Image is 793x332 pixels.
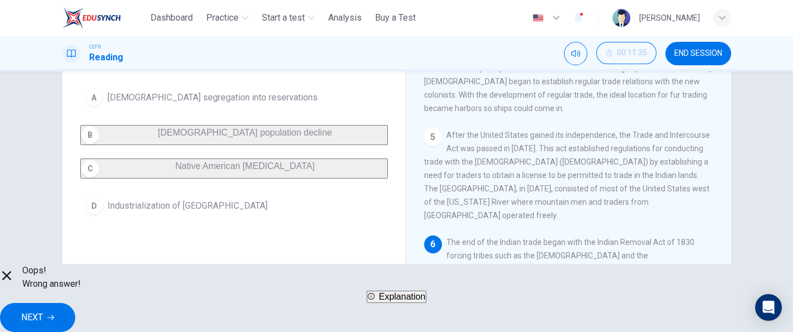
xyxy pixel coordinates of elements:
[262,11,305,25] span: Start a test
[150,11,193,25] span: Dashboard
[424,235,442,253] div: 6
[257,8,319,28] button: Start a test
[328,11,362,25] span: Analysis
[564,42,587,65] div: Mute
[674,49,722,58] span: END SESSION
[755,294,782,321] div: Open Intercom Messenger
[324,8,366,28] button: Analysis
[371,8,420,28] button: Buy a Test
[424,131,710,220] span: After the United States gained its independence, the Trade and Intercourse Act was passed in [DAT...
[81,160,99,177] div: C
[22,264,81,277] span: Oops!
[612,9,630,27] img: Profile picture
[424,128,442,146] div: 5
[531,14,545,22] img: en
[146,8,197,28] button: Dashboard
[62,7,147,29] a: ELTC logo
[367,291,427,303] button: Explanation
[89,51,123,64] h1: Reading
[665,42,731,65] button: END SESSION
[639,11,700,25] div: [PERSON_NAME]
[158,128,332,137] span: [DEMOGRAPHIC_DATA] population decline
[80,158,388,179] button: CNative American [MEDICAL_DATA]
[62,7,121,29] img: ELTC logo
[379,292,426,301] span: Explanation
[81,126,99,144] div: B
[202,8,253,28] button: Practice
[206,11,239,25] span: Practice
[375,11,416,25] span: Buy a Test
[596,42,656,65] div: Hide
[89,43,101,51] span: CEFR
[617,49,647,57] span: 00:11:35
[21,310,43,325] span: NEXT
[22,277,81,291] span: Wrong answer!
[80,125,388,145] button: B[DEMOGRAPHIC_DATA] population decline
[596,42,656,64] button: 00:11:35
[175,161,314,171] span: Native American [MEDICAL_DATA]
